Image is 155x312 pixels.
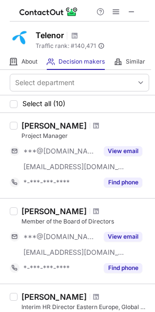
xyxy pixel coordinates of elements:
span: Decision makers [58,58,105,66]
span: [EMAIL_ADDRESS][DOMAIN_NAME] [23,248,125,257]
button: Reveal Button [104,263,142,273]
div: [PERSON_NAME] [21,206,87,216]
div: Select department [15,78,75,88]
button: Reveal Button [104,178,142,187]
span: Traffic rank: # 140,471 [36,43,96,49]
h1: Telenor [36,29,64,41]
img: 03c11414bcbbd2c9152dc8693bbd7559 [10,28,29,47]
div: [PERSON_NAME] [21,121,87,131]
div: Project Manager [21,132,149,140]
span: ***@[DOMAIN_NAME] [23,147,98,156]
div: [PERSON_NAME] [21,292,87,302]
button: Reveal Button [104,232,142,242]
button: Reveal Button [104,146,142,156]
img: ContactOut v5.3.10 [19,6,78,18]
span: About [21,58,38,66]
div: Interim HR Director Eastern Europe, Global HR Dir, HR-specialist, HR-manager, Management Consultant [21,303,149,312]
div: Member of the Board of Directors [21,217,149,226]
span: Similar [126,58,145,66]
span: [EMAIL_ADDRESS][DOMAIN_NAME] [23,162,125,171]
span: Select all (10) [22,100,65,108]
span: ***@[DOMAIN_NAME] [23,232,98,241]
